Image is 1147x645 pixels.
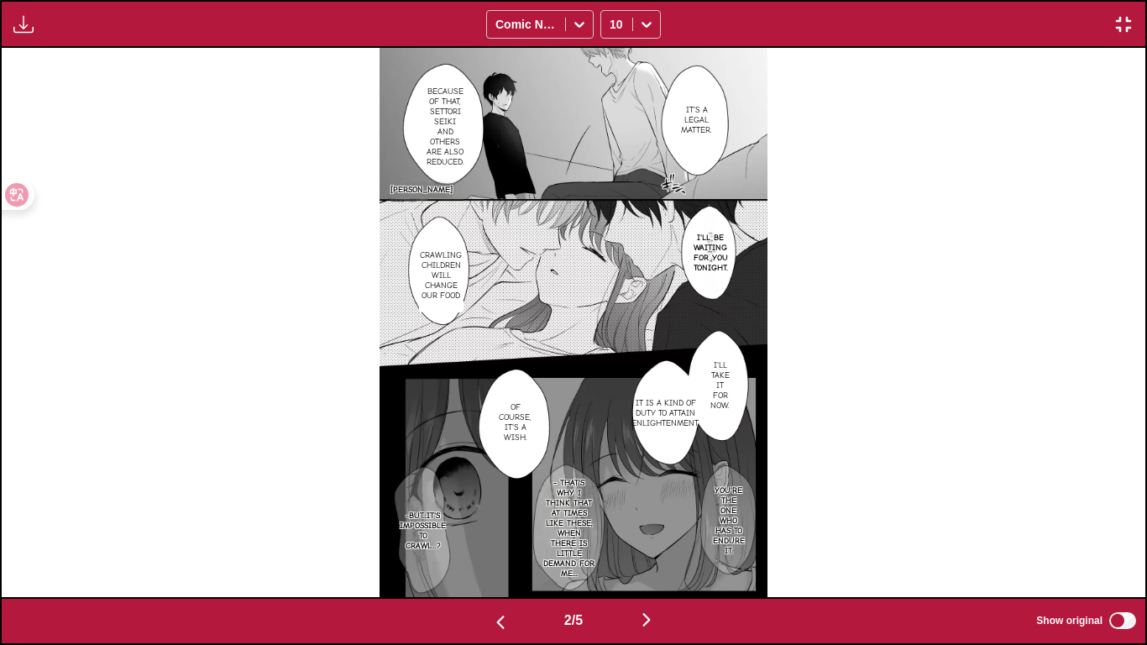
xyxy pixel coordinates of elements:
img: Next page [636,610,657,630]
p: I'll be waiting for you tonight. [690,229,731,276]
p: -But..It's impossible to crawl...? [396,507,449,554]
p: It is a kind of duty to attain enlightenment. [628,395,703,432]
img: Manga Panel [380,48,768,596]
p: [PERSON_NAME] [387,181,456,198]
p: - That's why I think that at times like these, when there is little demand for me... [540,475,599,582]
span: 2 / 5 [564,613,583,628]
p: Crawling children will change our food [416,247,465,304]
p: You're the one who has to endure it. [710,482,748,559]
input: Show original [1109,612,1136,629]
img: Previous page [490,612,511,632]
p: I'll take it for now. [707,357,733,414]
img: Download translated images [13,14,34,34]
span: Show original [1036,615,1102,627]
p: Of course, it's a wish. [495,399,535,446]
p: Because of that, settori seiki and others are also reduced. [423,83,468,170]
p: It's a legal matter. [678,102,715,139]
